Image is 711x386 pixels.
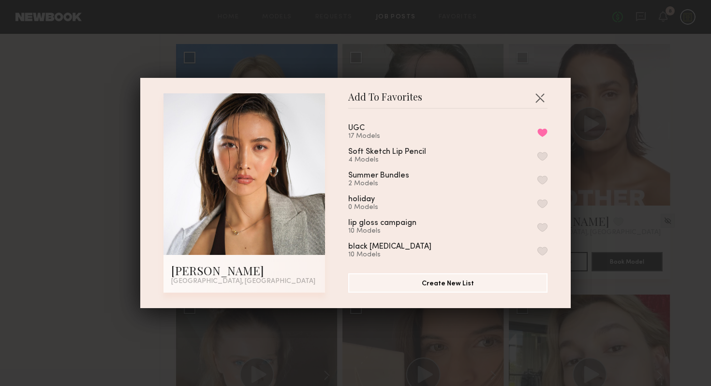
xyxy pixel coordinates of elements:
[348,273,548,293] button: Create New List
[532,90,548,105] button: Close
[348,251,455,259] div: 10 Models
[348,124,365,133] div: UGC
[348,133,388,140] div: 17 Models
[348,243,431,251] div: black [MEDICAL_DATA]
[348,93,422,108] span: Add To Favorites
[348,195,375,204] div: holiday
[348,204,398,211] div: 0 Models
[348,227,440,235] div: 10 Models
[348,148,426,156] div: Soft Sketch Lip Pencil
[348,172,409,180] div: Summer Bundles
[348,219,416,227] div: lip gloss campaign
[348,180,432,188] div: 2 Models
[171,278,317,285] div: [GEOGRAPHIC_DATA], [GEOGRAPHIC_DATA]
[171,263,317,278] div: [PERSON_NAME]
[348,156,449,164] div: 4 Models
